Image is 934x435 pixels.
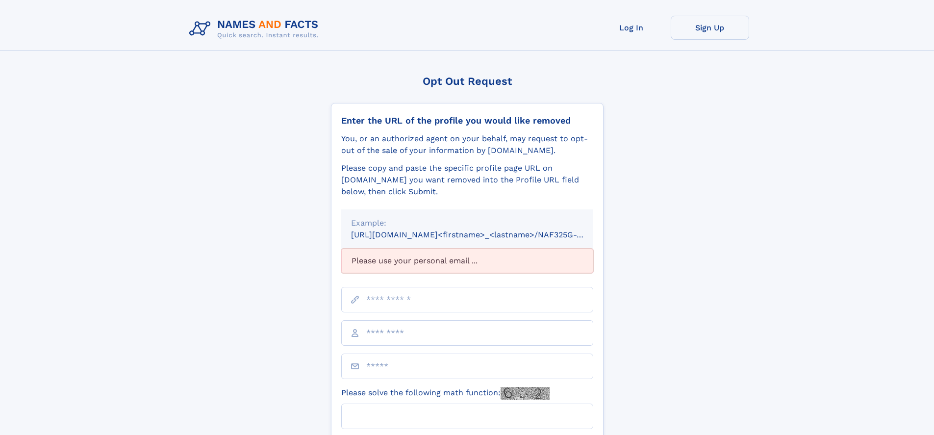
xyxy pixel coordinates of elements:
div: Please use your personal email ... [341,249,593,273]
small: [URL][DOMAIN_NAME]<firstname>_<lastname>/NAF325G-xxxxxxxx [351,230,612,239]
img: Logo Names and Facts [185,16,327,42]
div: You, or an authorized agent on your behalf, may request to opt-out of the sale of your informatio... [341,133,593,156]
a: Log In [592,16,671,40]
div: Please copy and paste the specific profile page URL on [DOMAIN_NAME] you want removed into the Pr... [341,162,593,198]
label: Please solve the following math function: [341,387,550,400]
div: Example: [351,217,583,229]
div: Enter the URL of the profile you would like removed [341,115,593,126]
a: Sign Up [671,16,749,40]
div: Opt Out Request [331,75,604,87]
